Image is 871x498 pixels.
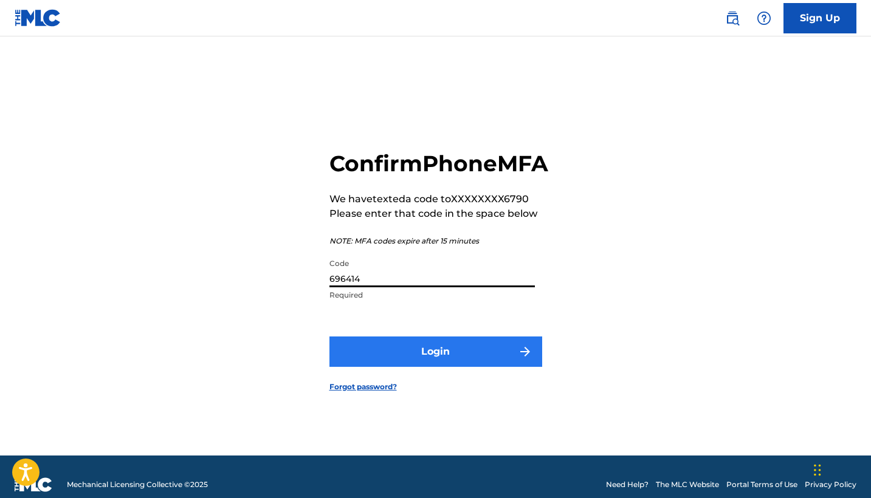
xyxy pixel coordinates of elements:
a: The MLC Website [656,479,719,490]
div: Drag [814,452,821,488]
p: Required [329,290,535,301]
img: logo [15,477,52,492]
div: Help [752,6,776,30]
img: f7272a7cc735f4ea7f67.svg [518,344,532,359]
iframe: Chat Widget [810,440,871,498]
a: Need Help? [606,479,649,490]
img: search [725,11,740,26]
a: Privacy Policy [805,479,856,490]
a: Public Search [720,6,745,30]
img: MLC Logo [15,9,61,27]
h2: Confirm Phone MFA [329,150,548,177]
p: We have texted a code to XXXXXXXX6790 [329,192,548,206]
a: Sign Up [783,3,856,33]
span: Mechanical Licensing Collective © 2025 [67,479,208,490]
a: Forgot password? [329,381,397,392]
p: NOTE: MFA codes expire after 15 minutes [329,236,548,247]
button: Login [329,336,542,367]
p: Please enter that code in the space below [329,206,548,221]
a: Portal Terms of Use [726,479,797,490]
img: help [757,11,771,26]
